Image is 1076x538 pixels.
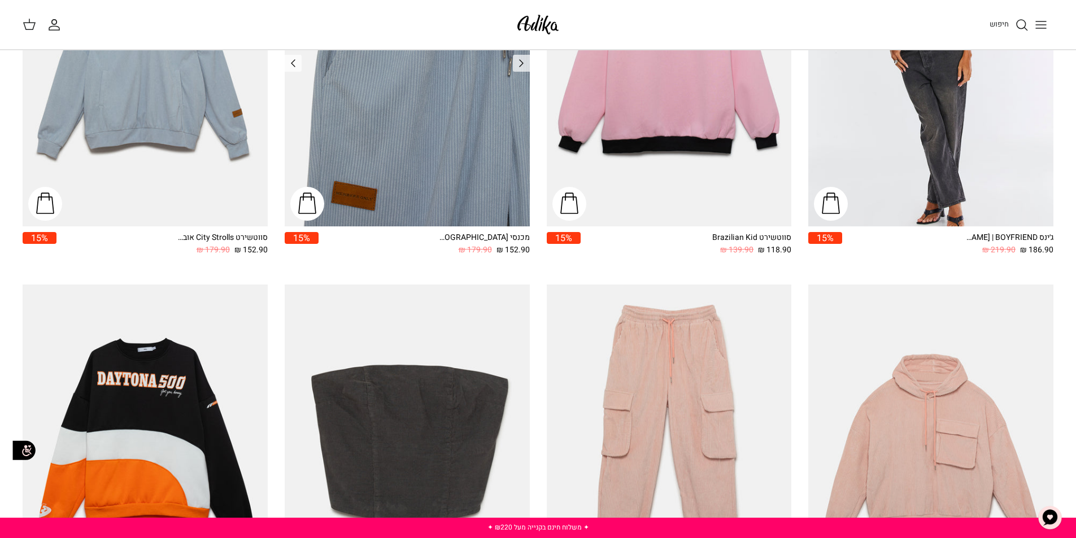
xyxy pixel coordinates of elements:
[459,244,492,256] span: 179.90 ₪
[439,232,530,244] div: מכנסי [GEOGRAPHIC_DATA]
[285,232,319,256] a: 15%
[720,244,753,256] span: 139.90 ₪
[1020,244,1053,256] span: 186.90 ₪
[547,232,581,256] a: 15%
[177,232,268,244] div: סווטשירט City Strolls אוברסייז
[234,244,268,256] span: 152.90 ₪
[513,55,530,72] a: Previous
[496,244,530,256] span: 152.90 ₪
[319,232,530,256] a: מכנסי [GEOGRAPHIC_DATA] 152.90 ₪ 179.90 ₪
[514,11,562,38] img: Adika IL
[808,232,842,256] a: 15%
[581,232,792,256] a: סווטשירט Brazilian Kid 118.90 ₪ 139.90 ₪
[1029,12,1053,37] button: Toggle menu
[47,18,66,32] a: החשבון שלי
[808,232,842,244] span: 15%
[285,232,319,244] span: 15%
[56,232,268,256] a: סווטשירט City Strolls אוברסייז 152.90 ₪ 179.90 ₪
[23,232,56,244] span: 15%
[547,232,581,244] span: 15%
[701,232,791,244] div: סווטשירט Brazilian Kid
[990,18,1029,32] a: חיפוש
[23,232,56,256] a: 15%
[285,55,302,72] a: Previous
[8,435,40,466] img: accessibility_icon02.svg
[990,19,1009,29] span: חיפוש
[1033,501,1067,535] button: צ'אט
[982,244,1016,256] span: 219.90 ₪
[197,244,230,256] span: 179.90 ₪
[487,522,589,532] a: ✦ משלוח חינם בקנייה מעל ₪220 ✦
[963,232,1053,244] div: ג׳ינס All Or Nothing [PERSON_NAME] | BOYFRIEND
[842,232,1053,256] a: ג׳ינס All Or Nothing [PERSON_NAME] | BOYFRIEND 186.90 ₪ 219.90 ₪
[758,244,791,256] span: 118.90 ₪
